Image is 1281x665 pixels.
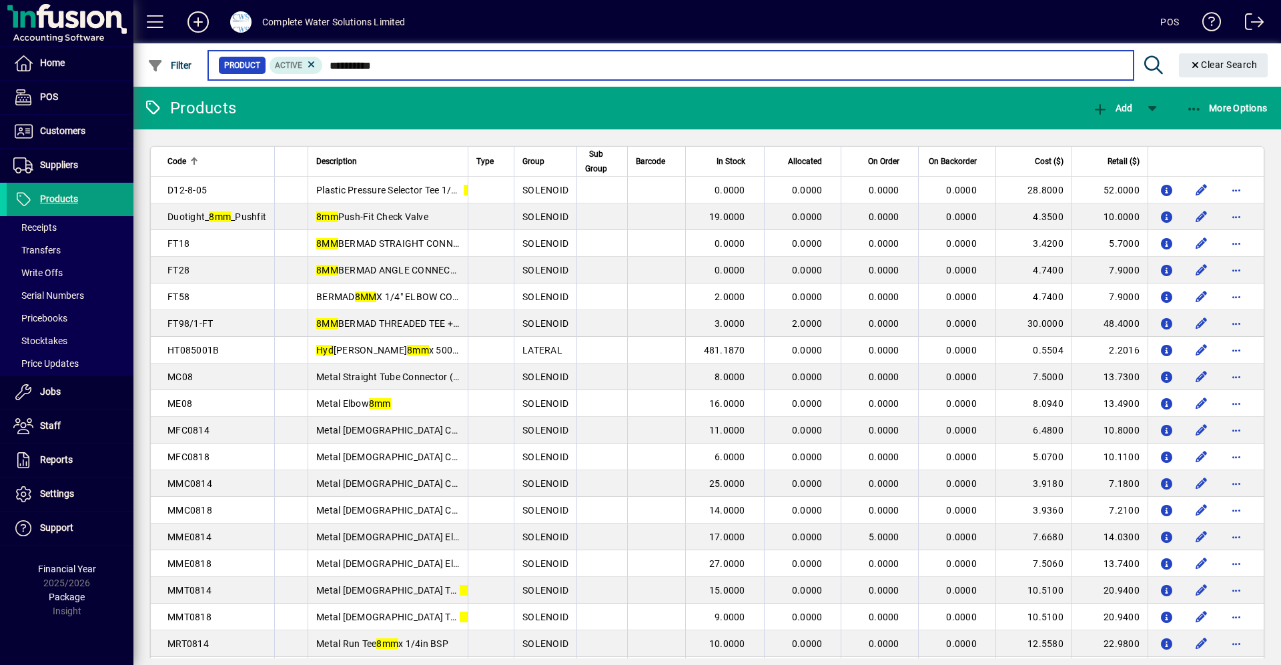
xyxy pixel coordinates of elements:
button: More options [1226,633,1247,654]
span: MFC0818 [167,452,209,462]
td: 3.9180 [995,470,1072,497]
span: 0.0000 [946,185,977,195]
em: 8mm [316,211,338,222]
span: 0.0000 [792,398,823,409]
span: Clear Search [1190,59,1258,70]
span: FT98/1-FT [167,318,213,329]
span: Metal Straight Tube Connector ([PERSON_NAME]) [316,372,552,382]
button: Edit [1191,206,1212,227]
button: More options [1226,580,1247,601]
button: Profile [220,10,262,34]
button: More options [1226,233,1247,254]
span: SOLENOID [522,505,568,516]
button: Edit [1191,179,1212,201]
span: SOLENOID [522,478,568,489]
span: 0.0000 [946,345,977,356]
button: Edit [1191,420,1212,441]
span: Transfers [13,245,61,255]
span: MMT0818 [167,612,211,622]
td: 2.2016 [1072,337,1148,364]
span: 0.0000 [869,265,899,275]
button: Add [177,10,220,34]
em: 8mm [460,612,482,622]
span: Description [316,154,357,169]
span: 0.0000 [792,505,823,516]
span: 9.0000 [715,612,745,622]
span: 0.0000 [869,558,899,569]
div: Barcode [636,154,677,169]
span: More Options [1186,103,1268,113]
span: Home [40,57,65,68]
span: 0.0000 [946,452,977,462]
span: 0.0000 [946,638,977,649]
span: 0.0000 [946,558,977,569]
span: SOLENOID [522,185,568,195]
span: SOLENOID [522,585,568,596]
em: 8MM [316,318,338,329]
td: 10.5100 [995,577,1072,604]
td: 10.8000 [1072,417,1148,444]
td: 20.9400 [1072,604,1148,630]
span: 0.0000 [715,238,745,249]
span: 0.0000 [869,185,899,195]
td: 10.0000 [1072,203,1148,230]
td: 8.0940 [995,390,1072,417]
span: SOLENOID [522,291,568,302]
span: 0.0000 [869,452,899,462]
span: 0.0000 [946,532,977,542]
span: On Backorder [929,154,977,169]
span: 0.0000 [792,638,823,649]
span: 0.0000 [869,425,899,436]
a: Staff [7,410,133,443]
span: Financial Year [38,564,96,574]
button: Edit [1191,473,1212,494]
span: 0.0000 [946,291,977,302]
span: Metal [DEMOGRAPHIC_DATA] Elbow x 1/8in BSP [316,558,543,569]
span: 0.0000 [715,265,745,275]
button: Edit [1191,313,1212,334]
span: Sub Group [585,147,607,176]
span: Metal [DEMOGRAPHIC_DATA] Coupling x 1/4in BSP [316,425,555,436]
td: 12.5580 [995,630,1072,657]
span: Metal Elbow [316,398,391,409]
span: Metal [DEMOGRAPHIC_DATA] Elbow x 1/4in BSP [316,532,543,542]
span: Active [275,61,302,70]
button: More options [1226,500,1247,521]
td: 13.4900 [1072,390,1148,417]
button: More options [1226,553,1247,574]
td: 7.9000 [1072,257,1148,283]
a: Write Offs [7,261,133,284]
td: 14.0300 [1072,524,1148,550]
a: Logout [1235,3,1264,46]
span: 3.0000 [715,318,745,329]
a: POS [7,81,133,114]
span: SOLENOID [522,558,568,569]
td: 7.1800 [1072,470,1148,497]
td: 10.5100 [995,604,1072,630]
a: Customers [7,115,133,148]
span: Add [1092,103,1132,113]
a: Stocktakes [7,329,133,352]
span: 0.0000 [869,505,899,516]
span: Price Updates [13,358,79,369]
span: 0.0000 [946,505,977,516]
span: SOLENOID [522,398,568,409]
span: SOLENOID [522,211,568,222]
span: Metal [DEMOGRAPHIC_DATA] Coupling x 1/4in BSP [316,478,555,489]
em: 8mm [464,185,486,195]
td: 7.5060 [995,550,1072,577]
button: More Options [1183,96,1271,120]
em: 8mm [376,638,398,649]
td: 48.4000 [1072,310,1148,337]
span: 0.0000 [869,478,899,489]
button: More options [1226,420,1247,441]
button: Edit [1191,580,1212,601]
span: 0.0000 [869,318,899,329]
span: Stocktakes [13,336,67,346]
td: 6.4800 [995,417,1072,444]
span: Serial Numbers [13,290,84,301]
span: MME0818 [167,558,211,569]
button: More options [1226,206,1247,227]
span: 0.0000 [792,291,823,302]
a: Pricebooks [7,307,133,329]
